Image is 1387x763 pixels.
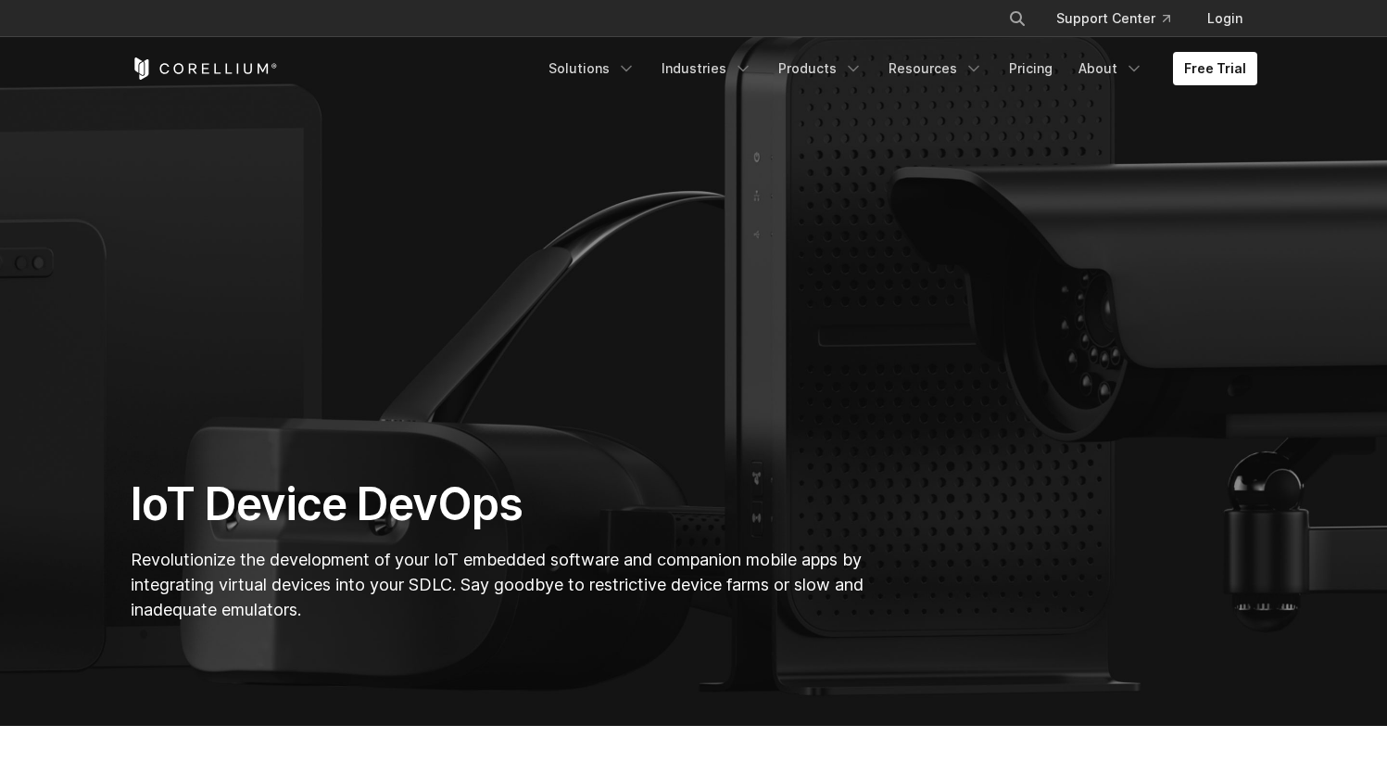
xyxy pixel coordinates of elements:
[877,52,994,85] a: Resources
[131,477,869,532] h1: IoT Device DevOps
[1173,52,1257,85] a: Free Trial
[537,52,1257,85] div: Navigation Menu
[1067,52,1154,85] a: About
[537,52,647,85] a: Solutions
[1192,2,1257,35] a: Login
[650,52,763,85] a: Industries
[1001,2,1034,35] button: Search
[998,52,1064,85] a: Pricing
[131,57,278,80] a: Corellium Home
[767,52,874,85] a: Products
[131,550,864,619] span: Revolutionize the development of your IoT embedded software and companion mobile apps by integrat...
[986,2,1257,35] div: Navigation Menu
[1041,2,1185,35] a: Support Center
